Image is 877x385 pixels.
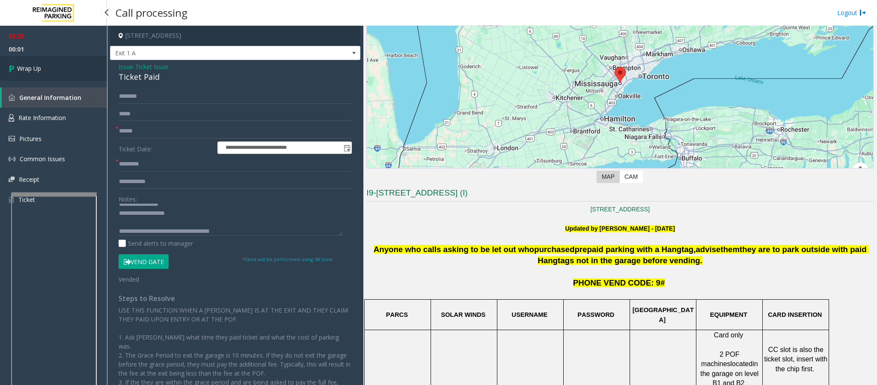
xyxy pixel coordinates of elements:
a: Logout [837,8,866,17]
span: Pictures [19,135,42,143]
span: Anyone who calls asking to be let out who [374,245,534,254]
span: Vended [119,275,139,283]
img: 'icon' [9,94,15,101]
img: logout [859,8,866,17]
img: 'icon' [9,136,15,141]
span: purchased [534,245,574,254]
img: 'icon' [9,177,15,182]
span: PARCS [386,311,408,318]
span: PHONE VEND CODE: 9# [573,278,665,287]
label: Send alerts to manager [119,239,193,248]
h3: I9-[STREET_ADDRESS] (I) [366,187,874,202]
small: Vend will be performed using 9# tone [242,256,333,262]
span: advise [696,245,720,254]
span: , [693,245,696,254]
label: CAM [619,171,643,183]
h3: Call processing [111,2,192,23]
label: Notes: [119,192,137,204]
span: CARD INSERTION [768,311,822,318]
div: Ticket Paid [119,71,352,83]
span: SOLAR WINDS [441,311,485,318]
span: Receipt [19,175,39,183]
span: Exit 1 A [110,46,310,60]
span: PASSWORD [577,311,614,318]
img: 'icon' [9,114,14,122]
span: Common Issues [20,155,65,163]
span: Wrap Up [17,64,41,73]
h4: Steps to Resolve [119,295,352,303]
a: General Information [2,87,107,108]
span: Toggle popup [342,142,351,154]
label: Ticket Date: [116,141,215,154]
span: Card only [714,331,743,339]
span: prepaid parking with a Hangtag [574,245,693,254]
button: Map camera controls [852,162,869,180]
span: they are to park outside with paid Hangtags not in the garage before vending. [538,245,868,265]
label: Map [597,171,620,183]
button: Vend Gate [119,254,169,269]
span: USERNAME [511,311,547,318]
span: [GEOGRAPHIC_DATA] [633,307,694,323]
span: CC slot is also the ticket slot, insert with the chip first. [764,346,829,373]
span: them [720,245,740,254]
span: 2 POF machines [701,351,741,367]
span: - [133,63,168,71]
span: Issue [119,62,133,71]
span: Ticket Issue [135,62,168,71]
img: 'icon' [9,156,15,162]
h4: [STREET_ADDRESS] [110,26,360,46]
img: 'icon' [9,196,14,204]
span: located [731,360,753,367]
span: EQUIPMENT [710,311,747,318]
b: Updated by [PERSON_NAME] - [DATE] [565,225,675,232]
div: 151 City Centre Drive, Mississauga, ON [615,67,626,83]
span: Rate Information [18,114,66,122]
span: General Information [19,93,81,102]
a: [STREET_ADDRESS] [590,206,649,213]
